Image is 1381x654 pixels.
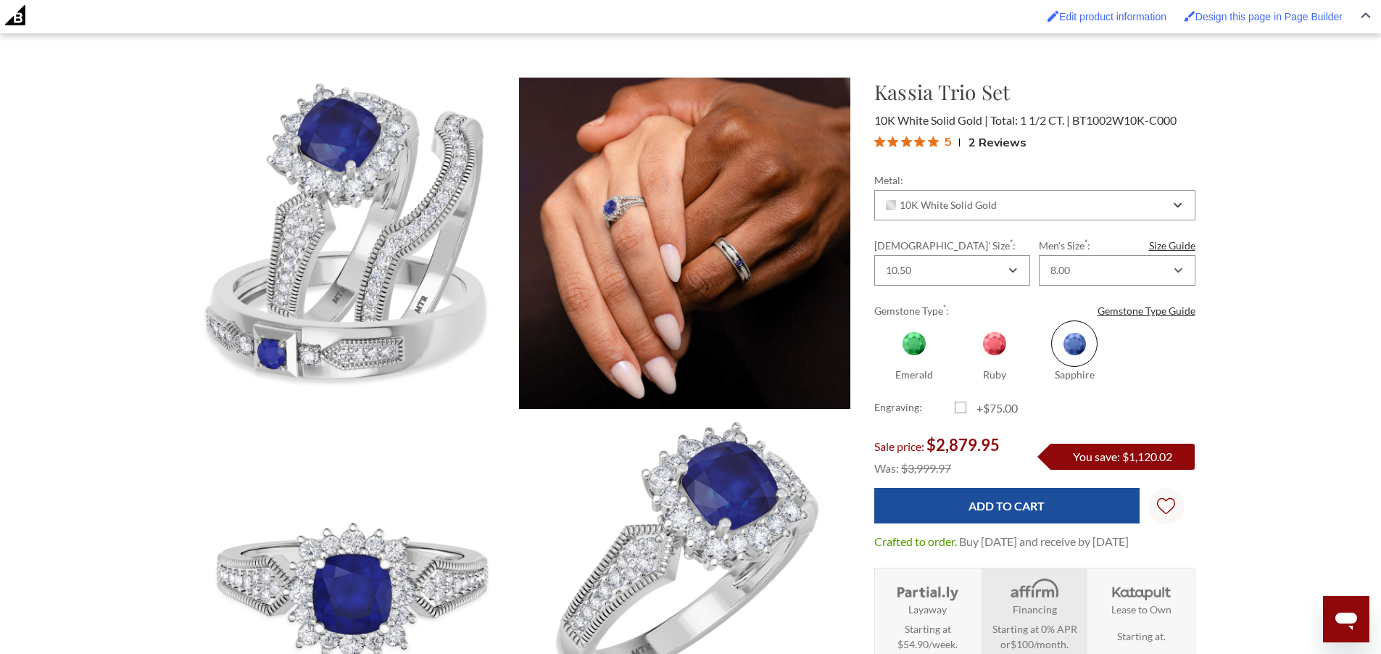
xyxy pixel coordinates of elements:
span: Sale price: [874,439,924,453]
span: Starting at . [1117,629,1166,644]
a: Wish Lists [1148,488,1185,524]
button: Rated 5 out of 5 stars from 2 reviews. Jump to reviews. [874,131,1027,153]
label: Men's Size : [1039,238,1195,253]
img: Layaway [894,577,961,602]
div: 8.00 [1050,265,1070,276]
a: Enabled brush for page builder edit. Design this page in Page Builder [1177,4,1350,30]
span: BT1002W10K-C000 [1072,113,1177,127]
img: Enabled brush for page builder edit. [1184,10,1195,22]
label: +$75.00 [955,400,1035,417]
div: 10.50 [886,265,911,276]
label: [DEMOGRAPHIC_DATA]' Size : [874,238,1030,253]
img: Enabled brush for product edit [1048,10,1059,22]
span: Starting at 0% APR or /month. [986,621,1082,652]
span: Sapphire [1055,368,1095,381]
label: Gemstone Type : [874,303,1195,318]
strong: Financing [1013,602,1057,617]
span: $3,999.97 [901,461,951,475]
svg: Wish Lists [1157,452,1175,560]
dd: Buy [DATE] and receive by [DATE] [959,533,1129,550]
label: Engraving: [874,400,955,417]
span: $100 [1011,638,1034,650]
span: 10K White Solid Gold [886,199,998,211]
span: Sapphire [1051,320,1098,367]
a: Size Guide [1149,238,1195,253]
span: Ruby [983,368,1006,381]
img: Photo of Kassia 1 1/2 Carat T.W. Sapphire and Diamond Trio Matching Wedding Ring Set 10K White Go... [187,78,518,409]
img: Close Admin Bar [1361,12,1371,19]
span: 10K White Solid Gold [874,113,988,127]
span: You save: $1,120.02 [1073,450,1172,463]
dt: Crafted to order. [874,533,957,550]
input: Add to Cart [874,488,1140,523]
span: Emerald [895,368,933,381]
a: Enabled brush for product edit Edit product information [1040,4,1174,30]
span: 5 [945,132,952,150]
strong: Layaway [908,602,947,617]
div: Combobox [874,190,1195,220]
span: Was: [874,461,899,475]
strong: Lease to Own [1111,602,1171,617]
h1: Kassia Trio Set [874,77,1195,107]
span: $2,879.95 [926,435,1000,455]
span: Total: 1 1/2 CT. [990,113,1070,127]
span: Ruby [971,320,1018,367]
div: Combobox [1039,255,1195,286]
span: Emerald [891,320,937,367]
span: 2 Reviews [969,131,1027,153]
iframe: Button to launch messaging window [1323,596,1369,642]
a: Gemstone Type Guide [1098,303,1195,318]
img: Photo of Kassia 1 1/2 Carat T.W. Sapphire and Diamond Trio Matching Wedding Ring Set 10K White Go... [519,78,850,409]
span: Edit product information [1059,11,1166,22]
div: Combobox [874,255,1030,286]
label: Metal: [874,173,1195,188]
img: Affirm [1000,577,1068,602]
img: Katapult [1108,577,1175,602]
span: Starting at $54.90/week. [897,621,958,652]
span: Design this page in Page Builder [1195,11,1343,22]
